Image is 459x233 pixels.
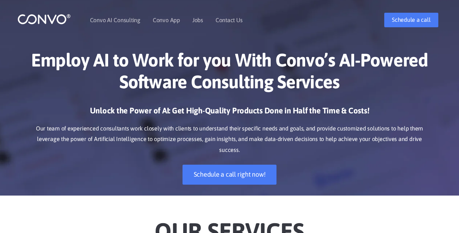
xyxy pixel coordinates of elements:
[153,17,180,23] a: Convo App
[192,17,203,23] a: Jobs
[28,49,431,98] h1: Employ AI to Work for you With Convo’s AI-Powered Software Consulting Services
[384,13,438,27] a: Schedule a call
[28,105,431,121] h3: Unlock the Power of AI: Get High-Quality Products Done in Half the Time & Costs!
[28,123,431,156] p: Our team of experienced consultants work closely with clients to understand their specific needs ...
[90,17,140,23] a: Convo AI Consulting
[183,165,277,185] a: Schedule a call right now!
[216,17,243,23] a: Contact Us
[17,13,71,25] img: logo_1.png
